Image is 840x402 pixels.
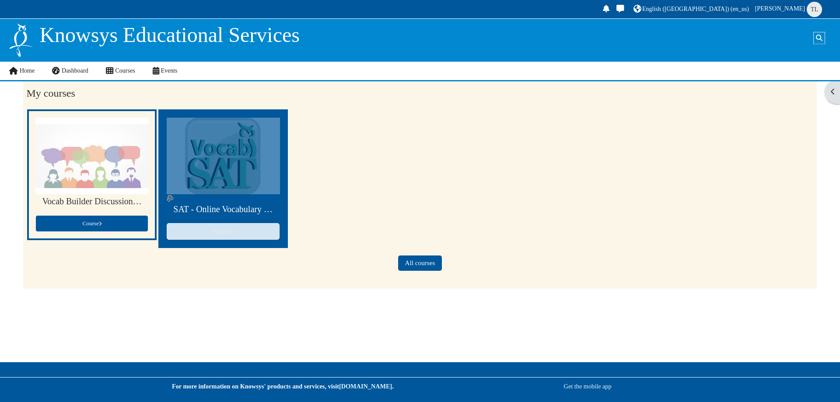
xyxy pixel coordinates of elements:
[43,62,97,80] a: Dashboard
[97,62,144,80] a: Courses
[213,228,233,234] span: Course
[755,5,805,12] span: [PERSON_NAME]
[8,22,33,58] img: Logo
[398,255,441,271] a: All courses
[172,383,394,390] strong: For more information on Knowsys' products and services, visit .
[167,223,280,240] a: Course
[616,5,625,12] i: Toggle messaging drawer
[144,62,186,80] a: Events
[807,2,822,17] span: Tina Le
[115,67,135,74] span: Courses
[26,87,813,100] h2: My courses
[632,3,750,16] a: English ([GEOGRAPHIC_DATA]) ‎(en_us)‎
[39,22,300,48] p: Knowsys Educational Services
[753,1,825,17] a: User menu
[161,67,177,74] span: Events
[8,62,186,80] nav: Site links
[339,383,392,390] a: [DOMAIN_NAME]
[167,195,174,202] img: PayPal
[564,383,612,390] a: Get the mobile app
[83,220,102,227] span: Course
[600,3,612,16] div: Show notification window with no new notifications
[20,67,35,74] span: Home
[614,3,627,16] a: Toggle messaging drawer There are 0 unread conversations
[62,67,88,74] span: Dashboard
[642,6,749,12] span: English ([GEOGRAPHIC_DATA]) ‎(en_us)‎
[35,215,148,232] a: Course
[42,196,142,206] a: Vocab Builder Discussion Forum
[173,204,273,214] a: SAT - Online Vocabulary Builder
